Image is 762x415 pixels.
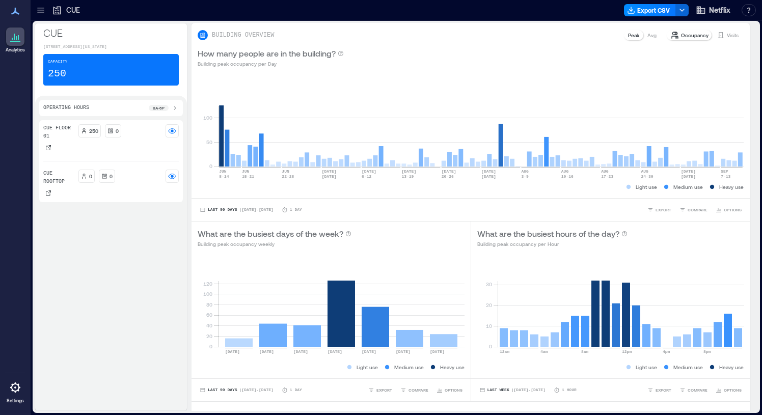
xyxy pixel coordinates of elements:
p: Medium use [673,183,703,191]
button: EXPORT [645,205,673,215]
span: COMPARE [409,387,428,393]
text: [DATE] [225,349,240,354]
button: EXPORT [645,385,673,395]
button: Last 90 Days |[DATE]-[DATE] [198,205,276,215]
p: Operating Hours [43,104,89,112]
p: Visits [727,31,739,39]
text: [DATE] [396,349,411,354]
text: 13-19 [401,174,414,179]
text: 4pm [663,349,670,354]
text: AUG [601,169,609,174]
span: OPTIONS [724,207,742,213]
button: Netflix [693,2,733,18]
text: [DATE] [681,169,696,174]
p: 0 [89,172,92,180]
p: Heavy use [440,363,465,371]
text: [DATE] [322,169,337,174]
span: EXPORT [376,387,392,393]
p: Light use [636,183,657,191]
text: 4am [540,349,548,354]
text: AUG [561,169,569,174]
text: 12am [500,349,509,354]
text: 22-28 [282,174,294,179]
tspan: 120 [203,280,212,286]
button: OPTIONS [714,385,744,395]
p: 1 Day [290,387,302,393]
p: 0 [110,172,113,180]
p: Building peak occupancy weekly [198,240,351,248]
button: EXPORT [366,385,394,395]
p: Heavy use [719,183,744,191]
p: Occupancy [681,31,709,39]
p: Medium use [673,363,703,371]
p: CUE [66,5,80,15]
p: What are the busiest days of the week? [198,228,343,240]
p: Light use [636,363,657,371]
p: 1 Hour [562,387,577,393]
p: Peak [628,31,639,39]
text: [DATE] [259,349,274,354]
button: OPTIONS [714,205,744,215]
p: Building peak occupancy per Day [198,60,344,68]
p: Settings [7,398,24,404]
p: 250 [89,127,98,135]
button: Last Week |[DATE]-[DATE] [477,385,548,395]
tspan: 10 [485,323,492,329]
p: Analytics [6,47,25,53]
text: 15-21 [242,174,254,179]
span: OPTIONS [445,387,462,393]
text: 7-13 [721,174,730,179]
p: Avg [647,31,657,39]
text: [DATE] [328,349,342,354]
button: COMPARE [398,385,430,395]
text: [DATE] [362,349,376,354]
text: [DATE] [681,174,696,179]
text: [DATE] [442,169,456,174]
p: Heavy use [719,363,744,371]
p: BUILDING OVERVIEW [212,31,274,39]
tspan: 20 [206,333,212,339]
text: SEP [721,169,728,174]
button: OPTIONS [434,385,465,395]
text: JUN [282,169,289,174]
text: AUG [641,169,649,174]
tspan: 50 [206,139,212,145]
tspan: 30 [485,281,492,287]
tspan: 40 [206,322,212,328]
p: CUE Rooftop [43,170,74,186]
tspan: 20 [485,302,492,308]
text: [DATE] [293,349,308,354]
text: JUN [242,169,250,174]
a: Analytics [3,24,28,56]
span: COMPARE [688,387,707,393]
text: [DATE] [362,169,376,174]
text: 10-16 [561,174,574,179]
tspan: 100 [203,291,212,297]
p: Building peak occupancy per Hour [477,240,628,248]
text: AUG [521,169,529,174]
text: 3-9 [521,174,529,179]
button: COMPARE [677,385,710,395]
p: What are the busiest hours of the day? [477,228,619,240]
text: [DATE] [430,349,445,354]
tspan: 100 [203,115,212,121]
text: 20-26 [442,174,454,179]
text: 17-23 [601,174,613,179]
a: Settings [3,375,28,407]
span: OPTIONS [724,387,742,393]
tspan: 0 [209,163,212,169]
text: [DATE] [481,174,496,179]
span: EXPORT [656,387,671,393]
p: 0 [116,127,119,135]
button: COMPARE [677,205,710,215]
text: 6-12 [362,174,371,179]
text: JUN [219,169,227,174]
p: 250 [48,67,66,81]
p: Medium use [394,363,424,371]
p: Light use [357,363,378,371]
p: CUE [43,25,179,40]
text: 24-30 [641,174,654,179]
tspan: 0 [488,343,492,349]
span: COMPARE [688,207,707,213]
p: [STREET_ADDRESS][US_STATE] [43,44,179,50]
